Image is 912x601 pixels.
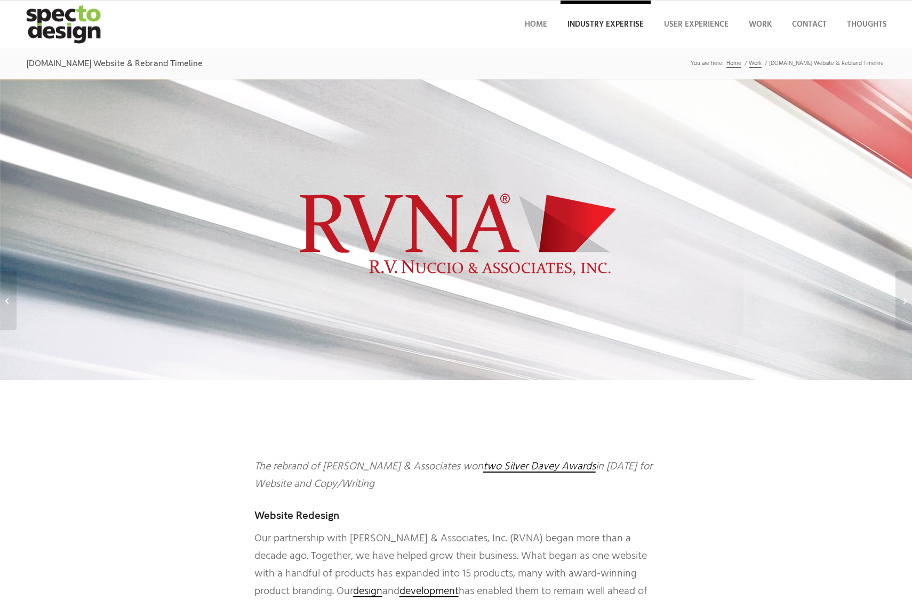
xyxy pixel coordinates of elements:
span: The rebrand of [PERSON_NAME] & Associates won [254,458,483,475]
a: User Experience [657,1,735,48]
span: Our partnership with [PERSON_NAME] & Associates, Inc. (RVNA) began more than a decade ago. Togeth... [254,530,647,600]
span: / [765,59,767,68]
span: [DOMAIN_NAME] Website & Rebrand Timeline [27,58,203,69]
span: in [DATE] for Website and Copy/Writing [254,458,652,493]
span: Work [749,59,762,68]
a: Home [725,60,743,68]
span: You are here: [691,59,723,68]
span: Work [749,18,772,31]
span: Industry Expertise [567,18,644,31]
a: Industry Expertise [561,1,651,48]
span: and [382,583,399,600]
a: development [399,583,459,600]
a: Thoughts [840,1,894,48]
a: Health App iOS Development [895,271,912,330]
span: Website Redesign [254,508,339,522]
a: two Silver Davey Awards [483,458,596,475]
a: Work [742,1,779,48]
a: design [353,583,382,600]
img: rvnuccio-logo-rvna [296,182,616,278]
span: User Experience [664,18,729,31]
a: Contact [785,1,834,48]
a: Work [747,60,763,68]
span: [DOMAIN_NAME] Website & Rebrand Timeline [769,59,884,68]
span: Home [525,18,547,31]
span: Contact [792,18,827,31]
a: Home [518,1,554,48]
span: Thoughts [847,18,887,31]
span: / [745,59,747,68]
img: specto-logo-2020 [18,1,111,48]
span: Home [726,59,741,68]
